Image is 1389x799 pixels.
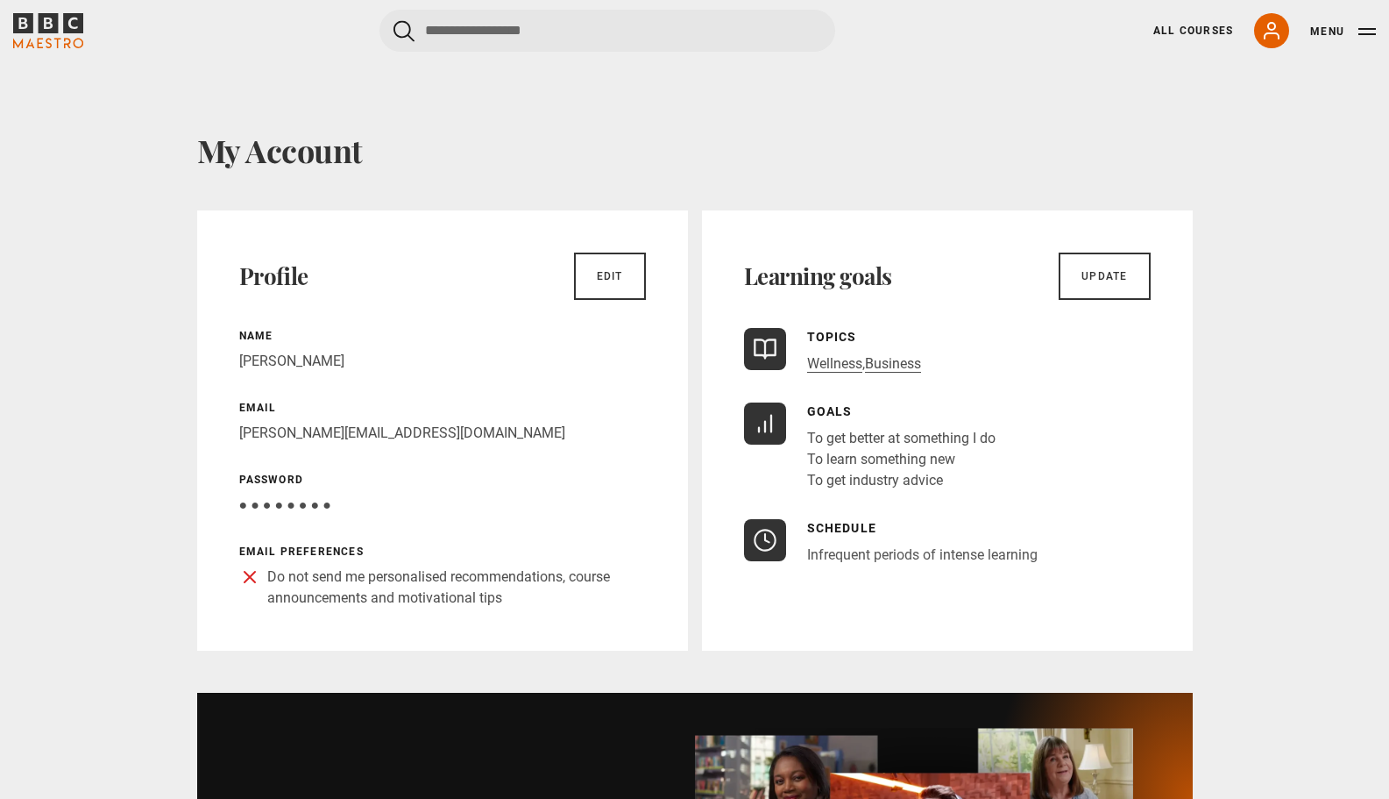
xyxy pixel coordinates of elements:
p: [PERSON_NAME][EMAIL_ADDRESS][DOMAIN_NAME] [239,423,646,444]
h2: Profile [239,262,308,290]
p: Do not send me personalised recommendations, course announcements and motivational tips [267,567,646,609]
p: Email preferences [239,544,646,560]
span: ● ● ● ● ● ● ● ● [239,496,331,513]
input: Search [379,10,835,52]
h2: Learning goals [744,262,892,290]
a: All Courses [1153,23,1233,39]
a: Edit [574,253,646,300]
p: Infrequent periods of intense learning [807,545,1038,566]
p: Name [239,328,646,344]
a: Update [1059,253,1150,300]
p: Goals [807,403,996,421]
p: , [807,353,921,375]
a: Wellness [807,355,862,373]
button: Submit the search query [393,20,415,42]
p: Email [239,400,646,416]
button: Toggle navigation [1310,23,1376,40]
li: To get industry advice [807,470,996,491]
p: [PERSON_NAME] [239,351,646,372]
h1: My Account [197,132,1193,168]
li: To learn something new [807,449,996,470]
svg: BBC Maestro [13,13,83,48]
li: To get better at something I do [807,428,996,449]
p: Topics [807,328,921,346]
p: Schedule [807,519,1038,538]
p: Password [239,472,646,488]
a: Business [865,355,921,373]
